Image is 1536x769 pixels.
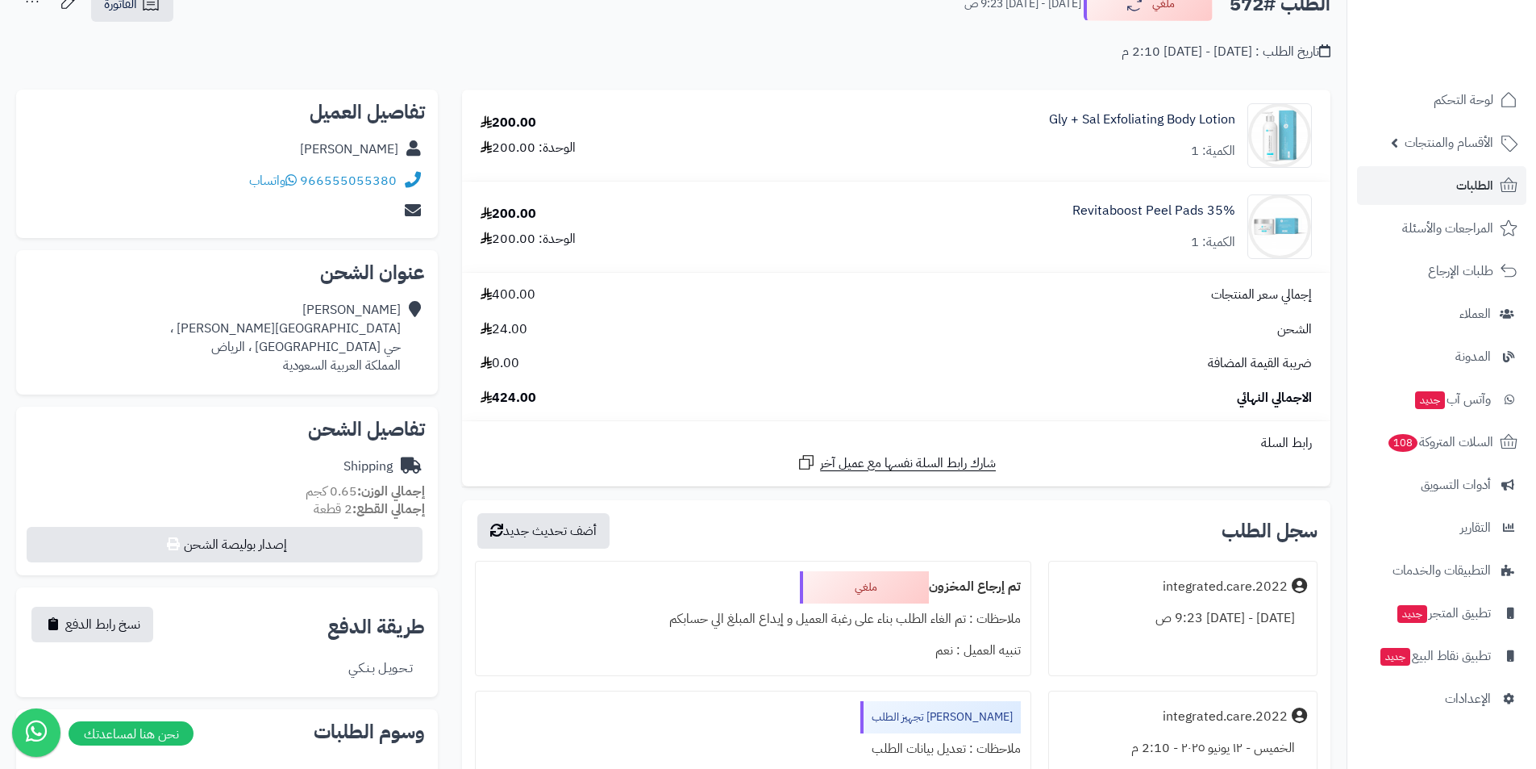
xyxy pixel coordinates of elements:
[1357,209,1526,248] a: المراجعات والأسئلة
[1460,516,1491,539] span: التقارير
[1191,233,1235,252] div: الكمية: 1
[1380,648,1410,666] span: جديد
[485,604,1020,635] div: ملاحظات : تم الغاء الطلب بناء على رغبة العميل و إيداع المبلغ الي حسابكم
[1397,605,1427,623] span: جديد
[65,615,140,634] span: نسخ رابط الدفع
[1208,354,1312,373] span: ضريبة القيمة المضافة
[1402,217,1493,240] span: المراجعات والأسئلة
[1248,194,1311,259] img: 1738155276-revita-7_11zon-90x90.jpg
[481,205,536,224] div: 200.00
[1379,645,1491,667] span: تطبيق نقاط البيع
[1455,345,1491,368] span: المدونة
[1049,111,1235,129] a: Gly + Sal Exfoliating Body Lotion
[1357,679,1526,718] a: الإعدادات
[300,140,398,159] div: [PERSON_NAME]
[1387,431,1493,453] span: السلات المتروكة
[1357,295,1526,333] a: العملاء
[300,171,397,190] a: 966555055380
[29,102,425,122] h2: تفاصيل العميل
[1445,688,1491,710] span: الإعدادات
[170,301,401,374] div: [PERSON_NAME] [GEOGRAPHIC_DATA][PERSON_NAME] ، حي [GEOGRAPHIC_DATA] ، الرياض المملكة العربية السع...
[343,458,393,476] div: Shipping
[1396,602,1491,625] span: تطبيق المتجر
[820,454,996,473] span: شارك رابط السلة نفسها مع عميل آخر
[800,571,929,604] div: ملغي
[797,453,996,473] a: شارك رابط السلة نفسها مع عميل آخر
[485,635,1020,667] div: تنبيه العميل : نعم
[1357,508,1526,547] a: التقارير
[1456,174,1493,197] span: الطلبات
[31,607,153,642] button: نسخ رابط الدفع
[481,286,535,304] span: 400.00
[29,420,425,439] h2: تفاصيل الشحن
[1059,733,1307,764] div: الخميس - ١٢ يونيو ٢٠٢٥ - 2:10 م
[1426,40,1521,73] img: logo-2.png
[1413,388,1491,411] span: وآتس آب
[1211,286,1312,304] span: إجمالي سعر المنتجات
[481,230,576,249] div: الوحدة: 200.00
[1357,594,1526,633] a: تطبيق المتجرجديد
[1357,81,1526,119] a: لوحة التحكم
[1388,434,1418,452] span: 108
[29,722,425,742] h2: وسوم الطلبات
[29,263,425,282] h2: عنوان الشحن
[1237,389,1312,407] span: الاجمالي النهائي
[1428,260,1493,282] span: طلبات الإرجاع
[1392,559,1491,582] span: التطبيقات والخدمات
[481,389,536,407] span: 424.00
[1357,380,1526,419] a: وآتس آبجديد
[1357,423,1526,462] a: السلات المتروكة108
[348,659,413,678] div: تـحـويـل بـنـكـي
[1163,578,1288,596] div: integrated.care.2022
[1163,708,1288,726] div: integrated.care.2022
[481,139,576,157] div: الوحدة: 200.00
[1405,132,1493,154] span: الأقسام والمنتجات
[1222,521,1317,541] h3: سجل الطلب
[1415,391,1445,409] span: جديد
[1357,166,1526,205] a: الطلبات
[1248,103,1311,168] img: 1738155329-gly_lotion_blue_6_updated_11zon-90x90.jpg
[1122,43,1330,61] div: تاريخ الطلب : [DATE] - [DATE] 2:10 م
[327,617,425,637] h2: طريقة الدفع
[481,354,519,373] span: 0.00
[860,701,1021,733] div: [PERSON_NAME] تجهيز الطلب
[1059,603,1307,634] div: [DATE] - [DATE] 9:23 ص
[929,577,1021,596] b: تم إرجاع المخزون
[249,171,297,190] a: واتساب
[481,114,536,132] div: 200.00
[1357,551,1526,590] a: التطبيقات والخدمات
[1357,637,1526,675] a: تطبيق نقاط البيعجديد
[1357,252,1526,290] a: طلبات الإرجاع
[314,499,425,519] small: 2 قطعة
[352,499,425,519] strong: إجمالي القطع:
[1357,466,1526,504] a: أدوات التسويق
[468,434,1324,453] div: رابط السلة
[1191,142,1235,161] div: الكمية: 1
[1434,89,1493,111] span: لوحة التحكم
[1072,202,1235,220] a: Revitaboost Peel Pads 35%
[485,733,1020,765] div: ملاحظات : تعديل بيانات الطلب
[357,482,425,501] strong: إجمالي الوزن:
[1459,303,1491,325] span: العملاء
[27,527,423,562] button: إصدار بوليصة الشحن
[1277,320,1312,339] span: الشحن
[481,320,527,339] span: 24.00
[477,513,610,549] button: أضف تحديث جديد
[306,482,425,501] small: 0.65 كجم
[1357,337,1526,376] a: المدونة
[1421,474,1491,496] span: أدوات التسويق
